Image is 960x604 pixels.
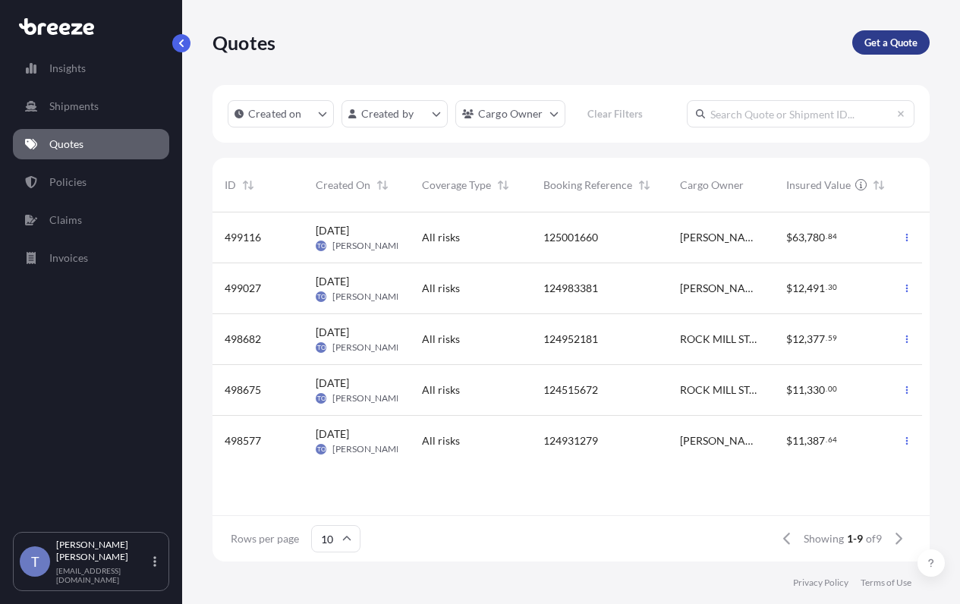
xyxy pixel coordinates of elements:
span: 387 [807,436,825,446]
span: 124983381 [543,281,598,296]
span: 780 [807,232,825,243]
span: $ [786,232,792,243]
span: [DATE] [316,325,349,340]
span: 30 [828,285,837,290]
button: Sort [494,176,512,194]
p: Insights [49,61,86,76]
span: Insured Value [786,178,851,193]
span: , [804,232,807,243]
span: 377 [807,334,825,344]
p: Shipments [49,99,99,114]
span: All risks [422,281,460,296]
span: 11 [792,385,804,395]
span: [DATE] [316,274,349,289]
p: [EMAIL_ADDRESS][DOMAIN_NAME] [56,566,150,584]
p: Cargo Owner [478,106,543,121]
button: Sort [870,176,888,194]
a: Get a Quote [852,30,930,55]
span: Created On [316,178,370,193]
a: Shipments [13,91,169,121]
p: Created by [361,106,414,121]
span: All risks [422,382,460,398]
span: Coverage Type [422,178,491,193]
button: createdBy Filter options [342,100,448,127]
span: 59 [828,335,837,341]
span: ROCK MILL STONE [680,332,762,347]
span: [DATE] [316,376,349,391]
span: TO [317,238,326,253]
span: 499116 [225,230,261,245]
p: Invoices [49,250,88,266]
span: All risks [422,332,460,347]
a: Terms of Use [861,577,911,589]
span: . [826,335,827,341]
span: , [804,283,807,294]
span: , [804,436,807,446]
span: Rows per page [231,531,299,546]
span: 63 [792,232,804,243]
span: [DATE] [316,426,349,442]
span: . [826,386,827,392]
button: Clear Filters [573,102,658,126]
button: createdOn Filter options [228,100,334,127]
p: [PERSON_NAME] [PERSON_NAME] [56,539,150,563]
span: 498675 [225,382,261,398]
span: . [826,437,827,442]
span: [PERSON_NAME] SIGNS [680,433,762,448]
button: Sort [239,176,257,194]
span: , [804,334,807,344]
a: Policies [13,167,169,197]
span: TO [317,340,326,355]
span: TO [317,289,326,304]
span: 124952181 [543,332,598,347]
span: 491 [807,283,825,294]
span: 1-9 [847,531,863,546]
span: [PERSON_NAME] SIGNS [680,281,762,296]
a: Insights [13,53,169,83]
span: 499027 [225,281,261,296]
p: Policies [49,175,87,190]
span: 00 [828,386,837,392]
span: 498577 [225,433,261,448]
span: $ [786,283,792,294]
span: $ [786,334,792,344]
span: TO [317,442,326,457]
button: cargoOwner Filter options [455,100,565,127]
span: TO [317,391,326,406]
button: Sort [373,176,392,194]
span: 330 [807,385,825,395]
span: . [826,285,827,290]
span: [PERSON_NAME] [332,240,404,252]
span: ID [225,178,236,193]
span: 12 [792,283,804,294]
span: [PERSON_NAME] [332,341,404,354]
span: . [826,234,827,239]
p: Claims [49,212,82,228]
span: 125001660 [543,230,598,245]
span: Booking Reference [543,178,632,193]
span: 64 [828,437,837,442]
span: [PERSON_NAME] SIGNS [680,230,762,245]
span: 12 [792,334,804,344]
p: Quotes [212,30,275,55]
span: 124931279 [543,433,598,448]
p: Created on [248,106,302,121]
a: Invoices [13,243,169,273]
a: Privacy Policy [793,577,848,589]
input: Search Quote or Shipment ID... [687,100,914,127]
span: of 9 [866,531,882,546]
span: , [804,385,807,395]
span: [PERSON_NAME] [332,443,404,455]
span: T [31,554,39,569]
span: $ [786,385,792,395]
p: Get a Quote [864,35,918,50]
span: [DATE] [316,223,349,238]
a: Claims [13,205,169,235]
span: All risks [422,433,460,448]
span: All risks [422,230,460,245]
a: Quotes [13,129,169,159]
span: Cargo Owner [680,178,744,193]
span: 84 [828,234,837,239]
